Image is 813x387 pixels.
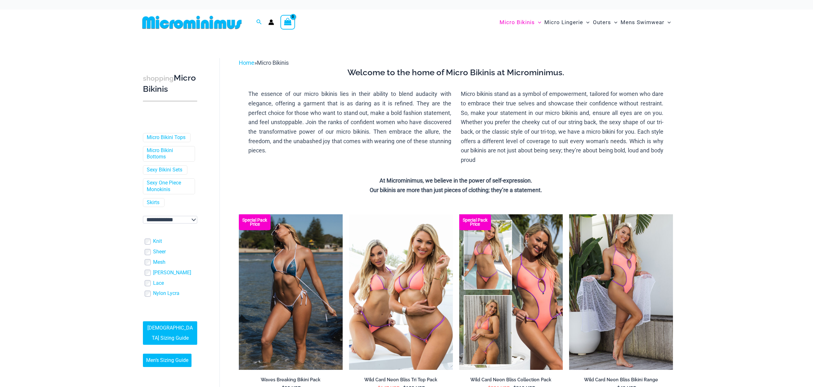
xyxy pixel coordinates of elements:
h2: Waves Breaking Bikini Pack [239,377,343,383]
b: Special Pack Price [459,218,491,226]
span: shopping [143,74,174,82]
a: OutersMenu ToggleMenu Toggle [591,13,619,32]
a: [DEMOGRAPHIC_DATA] Sizing Guide [143,321,197,345]
h3: Welcome to the home of Micro Bikinis at Microminimus. [244,67,668,78]
p: Micro bikinis stand as a symbol of empowerment, tailored for women who dare to embrace their true... [461,89,664,165]
a: [PERSON_NAME] [153,270,191,276]
a: Sexy One Piece Monokinis [147,180,190,193]
span: Mens Swimwear [621,14,664,30]
h2: Wild Card Neon Bliss Collection Pack [459,377,563,383]
a: Waves Breaking Bikini Pack [239,377,343,385]
span: » [239,59,289,66]
a: Micro LingerieMenu ToggleMenu Toggle [543,13,591,32]
a: Wild Card Neon Bliss Collection Pack [459,377,563,385]
a: Mens SwimwearMenu ToggleMenu Toggle [619,13,672,32]
span: Outers [593,14,611,30]
a: Mesh [153,259,165,266]
a: Sheer [153,249,166,255]
img: MM SHOP LOGO FLAT [140,15,244,30]
a: Micro Bikini Tops [147,134,185,141]
p: The essence of our micro bikinis lies in their ability to blend audacity with elegance, offering ... [248,89,451,155]
span: Micro Lingerie [544,14,583,30]
a: Nylon Lycra [153,290,179,297]
strong: At Microminimus, we believe in the power of self-expression. [380,177,532,184]
img: Waves Breaking Ocean 312 Top 456 Bottom 08 [239,214,343,370]
h3: Micro Bikinis [143,73,197,95]
a: Skirts [147,199,159,206]
b: Special Pack Price [239,218,271,226]
span: Menu Toggle [664,14,671,30]
a: Micro Bikini Bottoms [147,147,190,161]
h2: Wild Card Neon Bliss Bikini Range [569,377,673,383]
img: Collection Pack (7) [459,214,563,370]
a: Knit [153,238,162,245]
a: Micro BikinisMenu ToggleMenu Toggle [498,13,543,32]
select: wpc-taxonomy-pa_color-745982 [143,216,197,224]
span: Micro Bikinis [257,59,289,66]
a: View Shopping Cart, empty [280,15,295,30]
nav: Site Navigation [497,12,673,33]
a: Wild Card Neon Bliss Tri Top Pack [349,377,453,385]
a: Wild Card Neon Bliss Bikini Range [569,377,673,385]
a: Wild Card Neon Bliss 312 Top 01Wild Card Neon Bliss 819 One Piece St Martin 5996 Sarong 04Wild Ca... [569,214,673,370]
img: Wild Card Neon Bliss 312 Top 01 [569,214,673,370]
a: Wild Card Neon Bliss Tri Top PackWild Card Neon Bliss Tri Top Pack BWild Card Neon Bliss Tri Top ... [349,214,453,370]
img: Wild Card Neon Bliss Tri Top Pack [349,214,453,370]
span: Micro Bikinis [500,14,535,30]
span: Menu Toggle [611,14,617,30]
span: Menu Toggle [535,14,541,30]
a: Waves Breaking Ocean 312 Top 456 Bottom 08 Waves Breaking Ocean 312 Top 456 Bottom 04Waves Breaki... [239,214,343,370]
a: Account icon link [268,19,274,25]
a: Sexy Bikini Sets [147,167,182,173]
a: Men’s Sizing Guide [143,354,191,367]
a: Lace [153,280,164,287]
strong: Our bikinis are more than just pieces of clothing; they’re a statement. [370,187,542,193]
a: Search icon link [256,18,262,26]
span: Menu Toggle [583,14,589,30]
a: Collection Pack (7) Collection Pack B (1)Collection Pack B (1) [459,214,563,370]
a: Home [239,59,254,66]
h2: Wild Card Neon Bliss Tri Top Pack [349,377,453,383]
